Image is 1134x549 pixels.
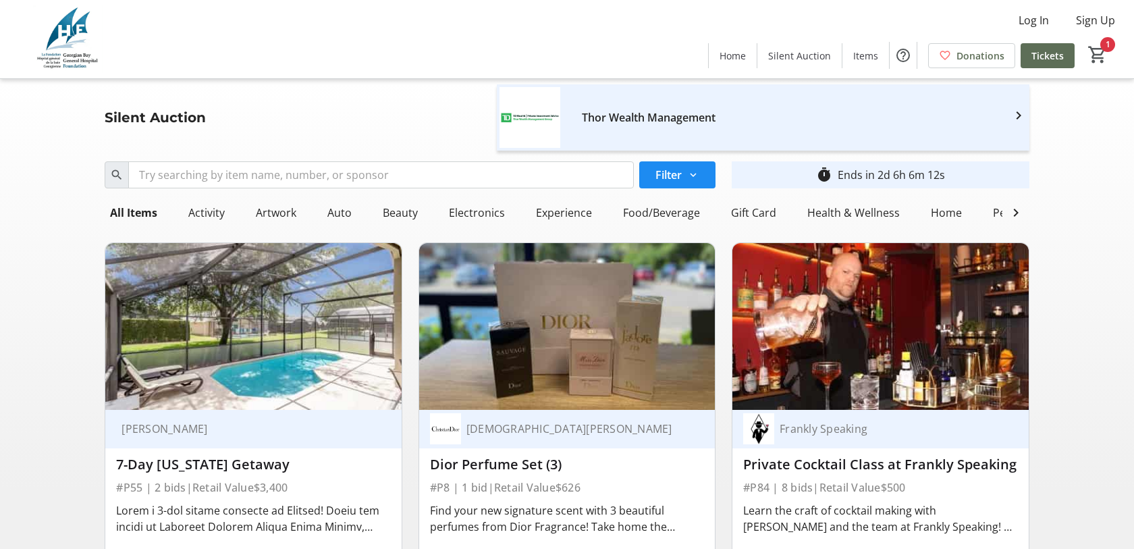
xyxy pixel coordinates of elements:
img: Thor Wealth Management's logo [500,87,560,148]
span: Silent Auction [768,49,831,63]
img: Frankly Speaking [743,413,774,444]
button: Sign Up [1065,9,1126,31]
button: Log In [1008,9,1060,31]
span: Items [853,49,878,63]
div: Artwork [250,199,302,226]
div: Silent Auction [97,107,214,128]
img: Dior Perfume Set (3) [419,243,715,410]
a: Thor Wealth Management's logoThor Wealth Management [489,87,1037,148]
div: #P55 | 2 bids | Retail Value $3,400 [116,478,390,497]
div: All Items [105,199,163,226]
div: #P8 | 1 bid | Retail Value $626 [430,478,704,497]
a: Home [709,43,757,68]
span: Tickets [1031,49,1064,63]
div: Private Cocktail Class at Frankly Speaking [743,456,1017,473]
span: Donations [956,49,1004,63]
a: Donations [928,43,1015,68]
img: Georgian Bay General Hospital Foundation's Logo [8,5,128,73]
div: Frankly Speaking [774,422,1001,436]
div: Gift Card [726,199,782,226]
div: Home [925,199,967,226]
span: Sign Up [1076,12,1115,28]
span: Home [720,49,746,63]
div: Activity [183,199,230,226]
button: Filter [639,161,715,188]
div: 7-Day [US_STATE] Getaway [116,456,390,473]
div: Dior Perfume Set (3) [430,456,704,473]
div: Health & Wellness [802,199,905,226]
div: Auto [322,199,357,226]
a: Tickets [1021,43,1075,68]
button: Cart [1085,43,1110,67]
div: [PERSON_NAME] [116,422,374,436]
div: #P84 | 8 bids | Retail Value $500 [743,478,1017,497]
img: Christian Dior [430,413,461,444]
a: Items [842,43,889,68]
div: [DEMOGRAPHIC_DATA][PERSON_NAME] [461,422,688,436]
input: Try searching by item name, number, or sponsor [128,161,634,188]
img: Private Cocktail Class at Frankly Speaking [732,243,1028,410]
div: Find your new signature scent with 3 beautiful perfumes from Dior Fragrance! Take home the '[PERS... [430,502,704,535]
div: Electronics [443,199,510,226]
img: 7-Day Florida Getaway [105,243,401,410]
div: Ends in 2d 6h 6m 12s [838,167,945,183]
div: Food/Beverage [618,199,705,226]
span: Log In [1019,12,1049,28]
div: Lorem i 3-dol sitame consecte ad Elitsed! Doeiu tem incidi ut Laboreet Dolorem Aliqua Enima Minim... [116,502,390,535]
span: Filter [655,167,682,183]
div: Experience [531,199,597,226]
mat-icon: timer_outline [816,167,832,183]
div: Beauty [377,199,423,226]
div: Personal [988,199,1044,226]
div: Thor Wealth Management [582,107,989,128]
button: Help [890,42,917,69]
div: Learn the craft of cocktail making with [PERSON_NAME] and the team at Frankly Speaking! A private... [743,502,1017,535]
a: Silent Auction [757,43,842,68]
